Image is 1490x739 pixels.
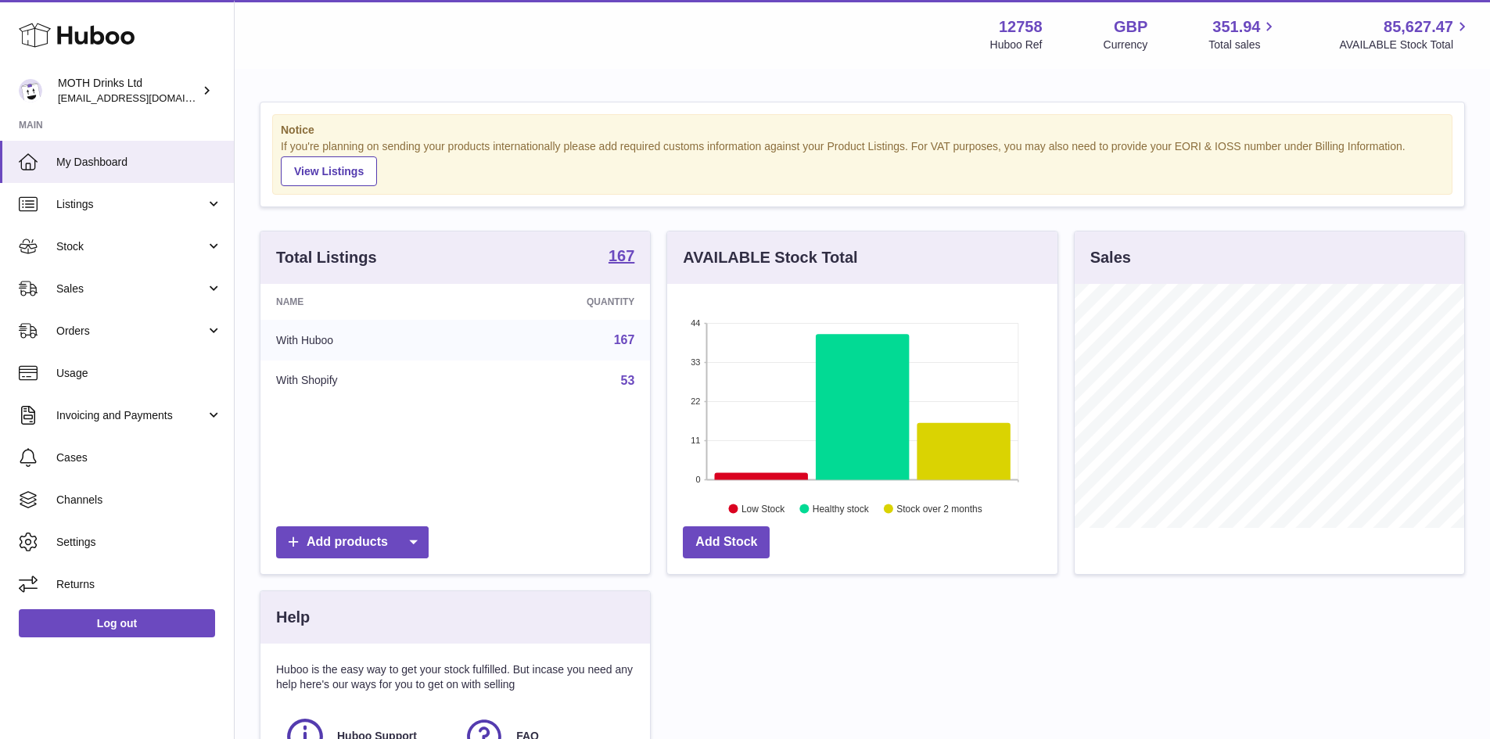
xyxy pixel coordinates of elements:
[56,155,222,170] span: My Dashboard
[696,475,701,484] text: 0
[471,284,651,320] th: Quantity
[691,357,701,367] text: 33
[741,503,785,514] text: Low Stock
[683,247,857,268] h3: AVAILABLE Stock Total
[56,535,222,550] span: Settings
[1212,16,1260,38] span: 351.94
[1339,16,1471,52] a: 85,627.47 AVAILABLE Stock Total
[56,493,222,508] span: Channels
[990,38,1043,52] div: Huboo Ref
[56,324,206,339] span: Orders
[683,526,770,558] a: Add Stock
[58,91,230,104] span: [EMAIL_ADDRESS][DOMAIN_NAME]
[56,282,206,296] span: Sales
[1339,38,1471,52] span: AVAILABLE Stock Total
[609,248,634,267] a: 167
[691,318,701,328] text: 44
[276,247,377,268] h3: Total Listings
[58,76,199,106] div: MOTH Drinks Ltd
[56,450,222,465] span: Cases
[1208,38,1278,52] span: Total sales
[813,503,870,514] text: Healthy stock
[1208,16,1278,52] a: 351.94 Total sales
[276,662,634,692] p: Huboo is the easy way to get your stock fulfilled. But incase you need any help here's our ways f...
[19,609,215,637] a: Log out
[691,436,701,445] text: 11
[1104,38,1148,52] div: Currency
[621,374,635,387] a: 53
[260,361,471,401] td: With Shopify
[897,503,982,514] text: Stock over 2 months
[276,526,429,558] a: Add products
[56,366,222,381] span: Usage
[56,239,206,254] span: Stock
[281,139,1444,186] div: If you're planning on sending your products internationally please add required customs informati...
[260,284,471,320] th: Name
[56,577,222,592] span: Returns
[999,16,1043,38] strong: 12758
[276,607,310,628] h3: Help
[1384,16,1453,38] span: 85,627.47
[281,156,377,186] a: View Listings
[1090,247,1131,268] h3: Sales
[56,197,206,212] span: Listings
[281,123,1444,138] strong: Notice
[614,333,635,346] a: 167
[56,408,206,423] span: Invoicing and Payments
[19,79,42,102] img: internalAdmin-12758@internal.huboo.com
[609,248,634,264] strong: 167
[1114,16,1147,38] strong: GBP
[260,320,471,361] td: With Huboo
[691,396,701,406] text: 22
